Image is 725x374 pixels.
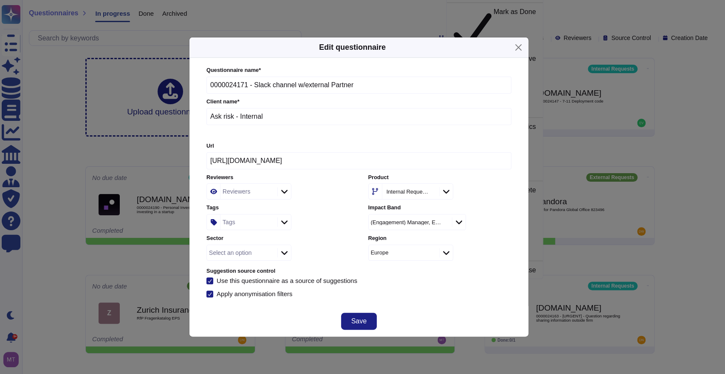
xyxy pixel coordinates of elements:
div: Apply anonymisation filters [217,291,294,297]
label: Sector [206,236,350,241]
div: Tags [223,219,235,225]
div: Internal Requests [386,189,429,194]
label: Tags [206,205,350,211]
label: Reviewers [206,175,350,180]
div: Reviewers [223,188,250,194]
button: Close [512,41,525,54]
div: Select an option [209,250,251,256]
input: Online platform url [206,152,511,169]
div: Use this questionnaire as a source of suggestions [217,277,357,284]
label: Url [206,143,511,149]
span: Save [351,318,367,325]
div: (Engagement) Manager, Expert [371,220,441,225]
h5: Edit questionnaire [319,42,386,53]
label: Suggestion source control [206,268,511,274]
button: Save [341,313,377,330]
label: Client name [206,99,511,105]
div: Europe [371,250,389,255]
input: Enter company name of the client [206,108,511,125]
label: Product [368,175,511,180]
label: Questionnaire name [206,68,511,73]
label: Region [368,236,511,241]
label: Impact Band [368,205,511,211]
input: Enter questionnaire name [206,77,511,94]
